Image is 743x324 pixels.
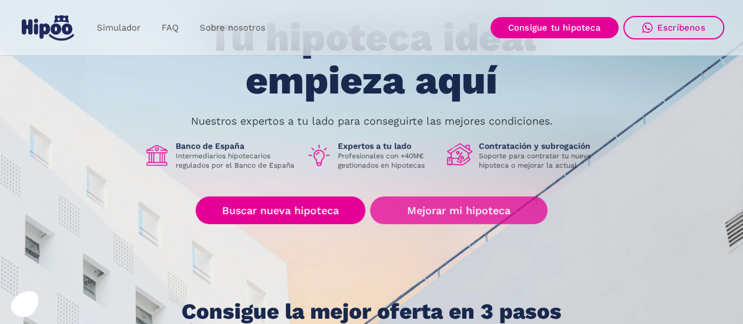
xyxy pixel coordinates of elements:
[623,16,724,39] a: Escríbenos
[657,22,705,33] div: Escríbenos
[86,16,151,39] a: Simulador
[181,300,562,323] h1: Consigue la mejor oferta en 3 pasos
[176,141,297,151] h1: Banco de España
[490,17,618,38] a: Consigue tu hipoteca
[479,141,600,151] h1: Contratación y subrogación
[370,196,547,224] a: Mejorar mi hipoteca
[479,151,600,170] p: Soporte para contratar tu nueva hipoteca o mejorar la actual
[338,141,438,151] h1: Expertos a tu lado
[151,16,189,39] a: FAQ
[176,151,297,170] p: Intermediarios hipotecarios regulados por el Banco de España
[149,16,594,102] h1: Tu hipoteca ideal empieza aquí
[19,11,77,45] a: home
[196,196,365,224] a: Buscar nueva hipoteca
[189,16,276,39] a: Sobre nosotros
[191,116,553,126] p: Nuestros expertos a tu lado para conseguirte las mejores condiciones.
[338,151,438,170] p: Profesionales con +40M€ gestionados en hipotecas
